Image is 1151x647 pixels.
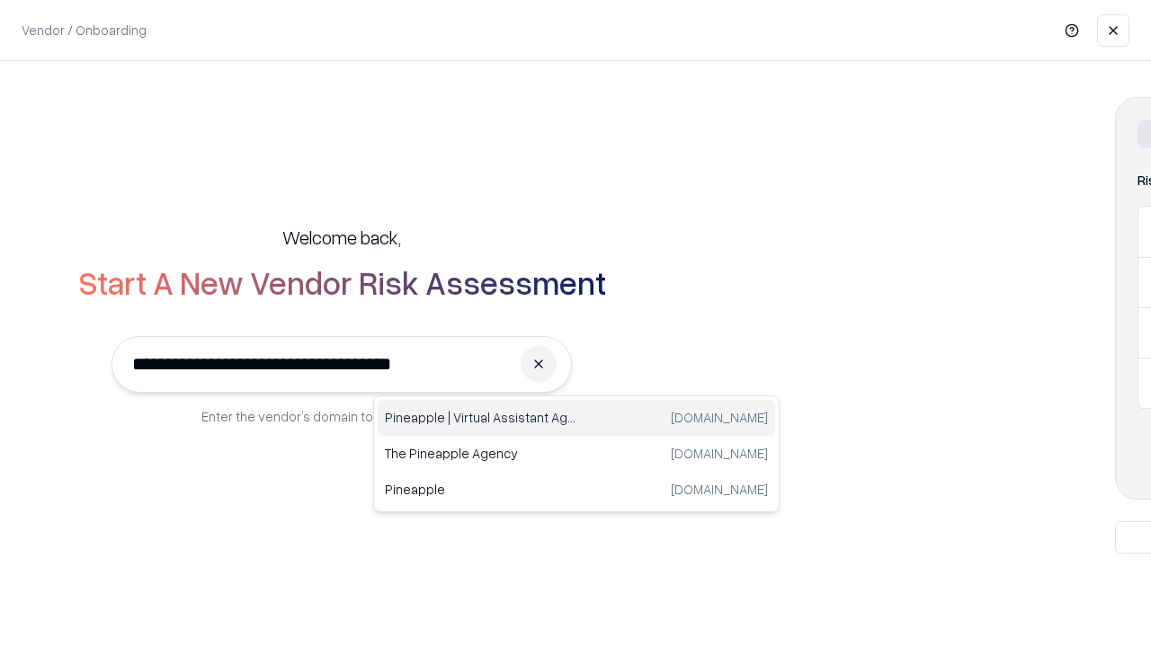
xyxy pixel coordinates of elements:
p: Pineapple [385,480,576,499]
p: Enter the vendor’s domain to begin onboarding [201,407,482,426]
p: Pineapple | Virtual Assistant Agency [385,408,576,427]
p: [DOMAIN_NAME] [671,480,768,499]
h2: Start A New Vendor Risk Assessment [78,264,606,300]
p: The Pineapple Agency [385,444,576,463]
p: Vendor / Onboarding [22,21,147,40]
div: Suggestions [373,395,780,512]
p: [DOMAIN_NAME] [671,444,768,463]
p: [DOMAIN_NAME] [671,408,768,427]
h5: Welcome back, [282,225,401,250]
